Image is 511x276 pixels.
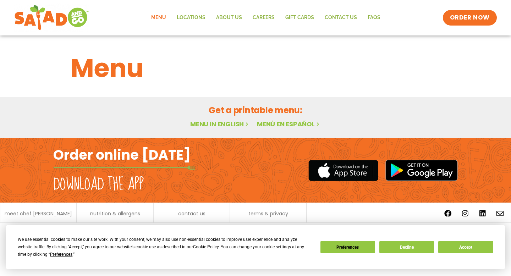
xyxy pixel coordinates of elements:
a: GIFT CARDS [280,10,319,26]
h2: Download the app [53,175,144,194]
nav: Menu [146,10,386,26]
a: nutrition & allergens [90,211,140,216]
a: FAQs [362,10,386,26]
a: Contact Us [319,10,362,26]
button: Accept [438,241,493,253]
button: Decline [379,241,434,253]
div: Cookie Consent Prompt [6,225,505,269]
a: Menú en español [257,120,321,128]
a: terms & privacy [248,211,288,216]
a: Menu [146,10,171,26]
a: ORDER NOW [443,10,497,26]
a: Menu in English [190,120,250,128]
img: fork [53,166,195,170]
a: Careers [247,10,280,26]
h1: Menu [71,49,440,87]
a: Locations [171,10,211,26]
a: contact us [178,211,205,216]
span: ORDER NOW [450,13,490,22]
h2: Get a printable menu: [71,104,440,116]
div: We use essential cookies to make our site work. With your consent, we may also use non-essential ... [18,236,312,258]
span: Cookie Policy [193,244,219,249]
a: meet chef [PERSON_NAME] [5,211,72,216]
img: new-SAG-logo-768×292 [14,4,89,32]
button: Preferences [320,241,375,253]
h2: Order online [DATE] [53,146,191,164]
span: Preferences [50,252,72,257]
img: google_play [385,160,458,181]
a: About Us [211,10,247,26]
img: appstore [308,159,378,182]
